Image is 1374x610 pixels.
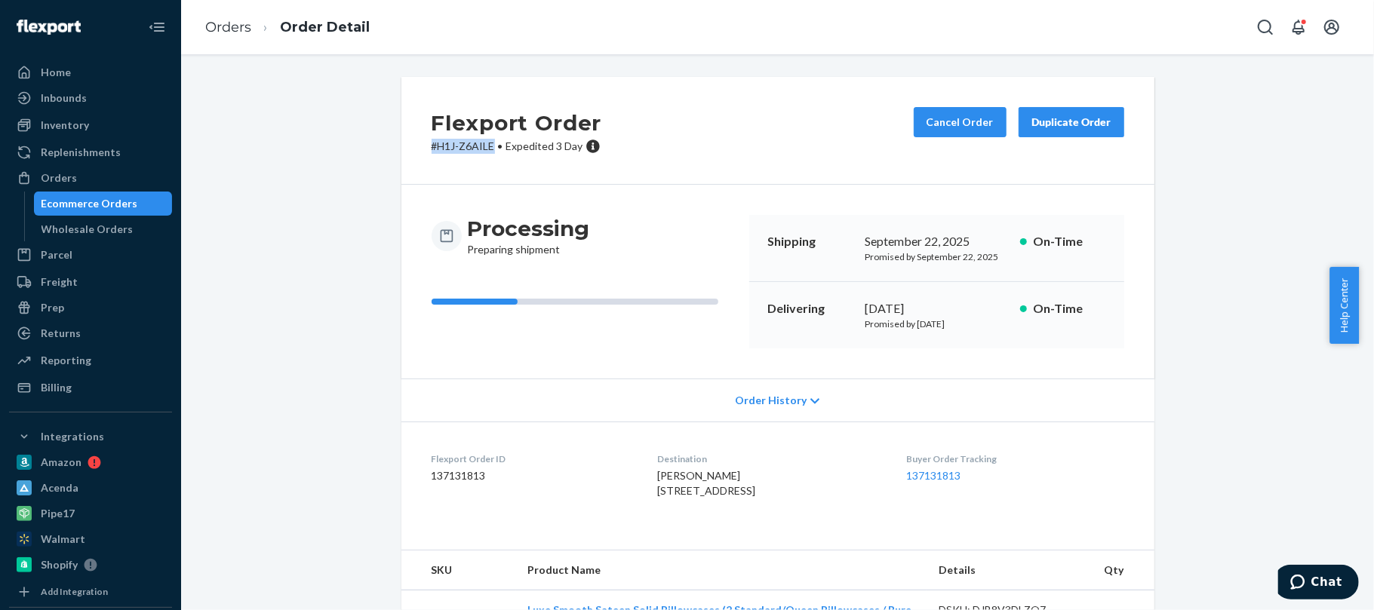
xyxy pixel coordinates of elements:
div: Prep [41,300,64,315]
a: Ecommerce Orders [34,192,173,216]
p: Promised by September 22, 2025 [865,250,1008,263]
div: Reporting [41,353,91,368]
button: Integrations [9,425,172,449]
p: # H1J-Z6AILE [432,139,602,154]
p: On-Time [1033,233,1106,250]
div: Replenishments [41,145,121,160]
a: Shopify [9,553,172,577]
a: Wholesale Orders [34,217,173,241]
div: Ecommerce Orders [41,196,138,211]
div: Shopify [41,557,78,572]
a: Home [9,60,172,84]
div: Returns [41,326,81,341]
div: Integrations [41,429,104,444]
div: Billing [41,380,72,395]
dd: 137131813 [432,468,633,483]
div: Acenda [41,480,78,495]
div: Amazon [41,455,81,470]
a: Inventory [9,113,172,137]
a: Prep [9,296,172,320]
p: On-Time [1033,300,1106,317]
a: Returns [9,321,172,345]
a: Add Integration [9,583,172,601]
div: Preparing shipment [468,215,590,257]
a: Pipe17 [9,501,172,526]
ol: breadcrumbs [193,5,382,50]
a: Freight [9,270,172,294]
th: Qty [1093,550,1154,590]
a: 137131813 [906,469,961,482]
a: Order Detail [280,19,370,35]
div: Inbounds [41,90,87,106]
th: Details [927,550,1093,590]
a: Orders [9,166,172,190]
th: SKU [401,550,516,590]
th: Product Name [516,550,927,590]
a: Replenishments [9,140,172,164]
a: Reporting [9,348,172,372]
img: Flexport logo [17,20,81,35]
a: Orders [205,19,251,35]
p: Shipping [767,233,853,250]
dt: Destination [657,452,882,465]
div: Freight [41,274,78,290]
div: Parcel [41,247,72,262]
div: Home [41,65,71,80]
a: Walmart [9,527,172,551]
div: Wholesale Orders [41,222,134,237]
p: Delivering [767,300,853,317]
span: [PERSON_NAME] [STREET_ADDRESS] [657,469,755,497]
div: September 22, 2025 [865,233,1008,250]
div: Duplicate Order [1031,115,1111,130]
a: Parcel [9,243,172,267]
div: Add Integration [41,585,108,598]
button: Cancel Order [914,107,1007,137]
div: Orders [41,170,77,185]
button: Open notifications [1283,12,1314,42]
button: Open Search Box [1250,12,1280,42]
button: Duplicate Order [1019,107,1124,137]
div: Inventory [41,118,89,133]
button: Open account menu [1317,12,1347,42]
a: Billing [9,376,172,400]
iframe: Opens a widget where you can chat to one of our agents [1278,565,1359,602]
a: Amazon [9,450,172,474]
span: • [498,139,503,152]
div: [DATE] [865,300,1008,317]
button: Close Navigation [142,12,172,42]
dt: Flexport Order ID [432,452,633,465]
a: Acenda [9,476,172,500]
a: Inbounds [9,86,172,110]
h2: Flexport Order [432,107,602,139]
div: Walmart [41,532,85,547]
button: Help Center [1329,267,1359,344]
dt: Buyer Order Tracking [906,452,1123,465]
div: Pipe17 [41,506,75,521]
span: Expedited 3 Day [506,139,583,152]
p: Promised by [DATE] [865,317,1008,330]
h3: Processing [468,215,590,242]
span: Order History [735,393,807,408]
